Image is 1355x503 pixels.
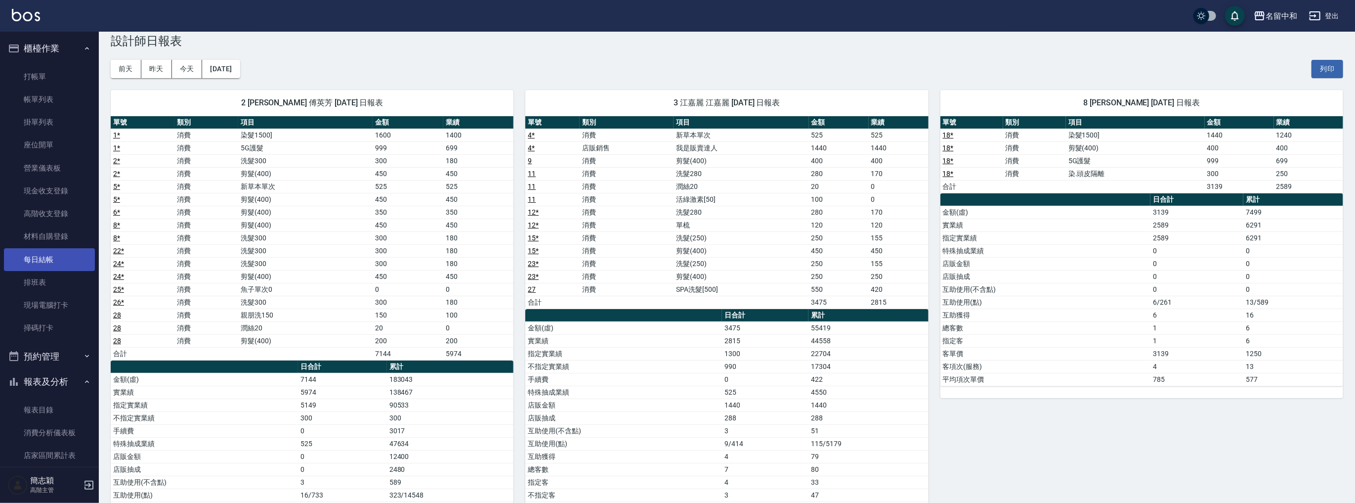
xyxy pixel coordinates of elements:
td: 1240 [1274,129,1343,141]
td: 手續費 [525,373,722,386]
a: 營業儀表板 [4,157,95,180]
td: 消費 [174,129,238,141]
td: 消費 [174,180,238,193]
a: 現場電腦打卡 [4,294,95,317]
td: 2589 [1150,231,1243,244]
td: 消費 [174,334,238,347]
td: 消費 [174,141,238,154]
td: 手續費 [111,424,298,437]
td: 特殊抽成業績 [111,437,298,450]
table: a dense table [940,193,1343,386]
a: 28 [113,324,121,332]
td: 450 [373,219,443,231]
td: 100 [809,193,869,206]
td: 消費 [174,231,238,244]
td: 消費 [174,257,238,270]
td: 525 [869,129,929,141]
a: 高階收支登錄 [4,202,95,225]
td: 250 [809,231,869,244]
th: 金額 [809,116,869,129]
td: 消費 [580,206,674,219]
a: 報表目錄 [4,399,95,421]
img: Logo [12,9,40,21]
td: 5G護髮 [1066,154,1205,167]
td: 6 [1150,309,1243,321]
td: 525 [809,129,869,141]
td: 422 [808,373,928,386]
td: 5149 [298,399,387,412]
td: 0 [722,373,808,386]
td: 2589 [1274,180,1343,193]
td: 1 [1150,334,1243,347]
td: 新草本單次 [238,180,373,193]
td: 消費 [1003,129,1066,141]
td: 550 [809,283,869,296]
td: 消費 [174,206,238,219]
td: 400 [869,154,929,167]
td: 金額(虛) [525,321,722,334]
td: 0 [1150,270,1243,283]
td: 消費 [580,193,674,206]
td: 剪髮(400) [1066,141,1205,154]
td: 180 [443,154,514,167]
td: 6 [1243,321,1343,334]
td: 450 [443,167,514,180]
h3: 設計師日報表 [111,34,1343,48]
td: 200 [373,334,443,347]
td: 染.頭皮隔離 [1066,167,1205,180]
th: 日合計 [298,361,387,373]
td: 300 [373,244,443,257]
td: 互助使用(不含點) [940,283,1151,296]
td: 990 [722,360,808,373]
td: 剪髮(400) [238,334,373,347]
td: 4550 [808,386,928,399]
td: 300 [373,231,443,244]
td: 洗髮300 [238,244,373,257]
td: SPA洗髮[500] [674,283,808,296]
td: 潤絲20 [674,180,808,193]
td: 6/261 [1150,296,1243,309]
td: 指定實業績 [525,347,722,360]
td: 450 [869,244,929,257]
td: 0 [443,283,514,296]
td: 0 [1243,283,1343,296]
td: 消費 [174,244,238,257]
td: 0 [1150,244,1243,257]
td: 450 [443,219,514,231]
td: 洗髮(250) [674,257,808,270]
td: 消費 [174,321,238,334]
td: 消費 [580,129,674,141]
td: 店販金額 [525,399,722,412]
th: 項目 [1066,116,1205,129]
td: 0 [1243,244,1343,257]
td: 消費 [580,244,674,257]
td: 染髮1500] [238,129,373,141]
td: 420 [869,283,929,296]
td: 450 [443,193,514,206]
td: 指定客 [940,334,1151,347]
td: 300 [373,296,443,309]
td: 250 [809,270,869,283]
td: 44558 [808,334,928,347]
td: 消費 [580,231,674,244]
td: 300 [373,257,443,270]
td: 消費 [1003,141,1066,154]
td: 店販銷售 [580,141,674,154]
td: 3475 [809,296,869,309]
button: 登出 [1305,7,1343,25]
a: 28 [113,311,121,319]
th: 金額 [373,116,443,129]
td: 155 [869,257,929,270]
td: 金額(虛) [111,373,298,386]
td: 525 [443,180,514,193]
td: 51 [808,424,928,437]
td: 0 [443,321,514,334]
td: 合計 [525,296,580,309]
td: 450 [373,270,443,283]
td: 洗髮(250) [674,231,808,244]
th: 累計 [808,309,928,322]
td: 22704 [808,347,928,360]
td: 剪髮(400) [674,270,808,283]
td: 客項次(服務) [940,360,1151,373]
td: 互助獲得 [940,309,1151,321]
